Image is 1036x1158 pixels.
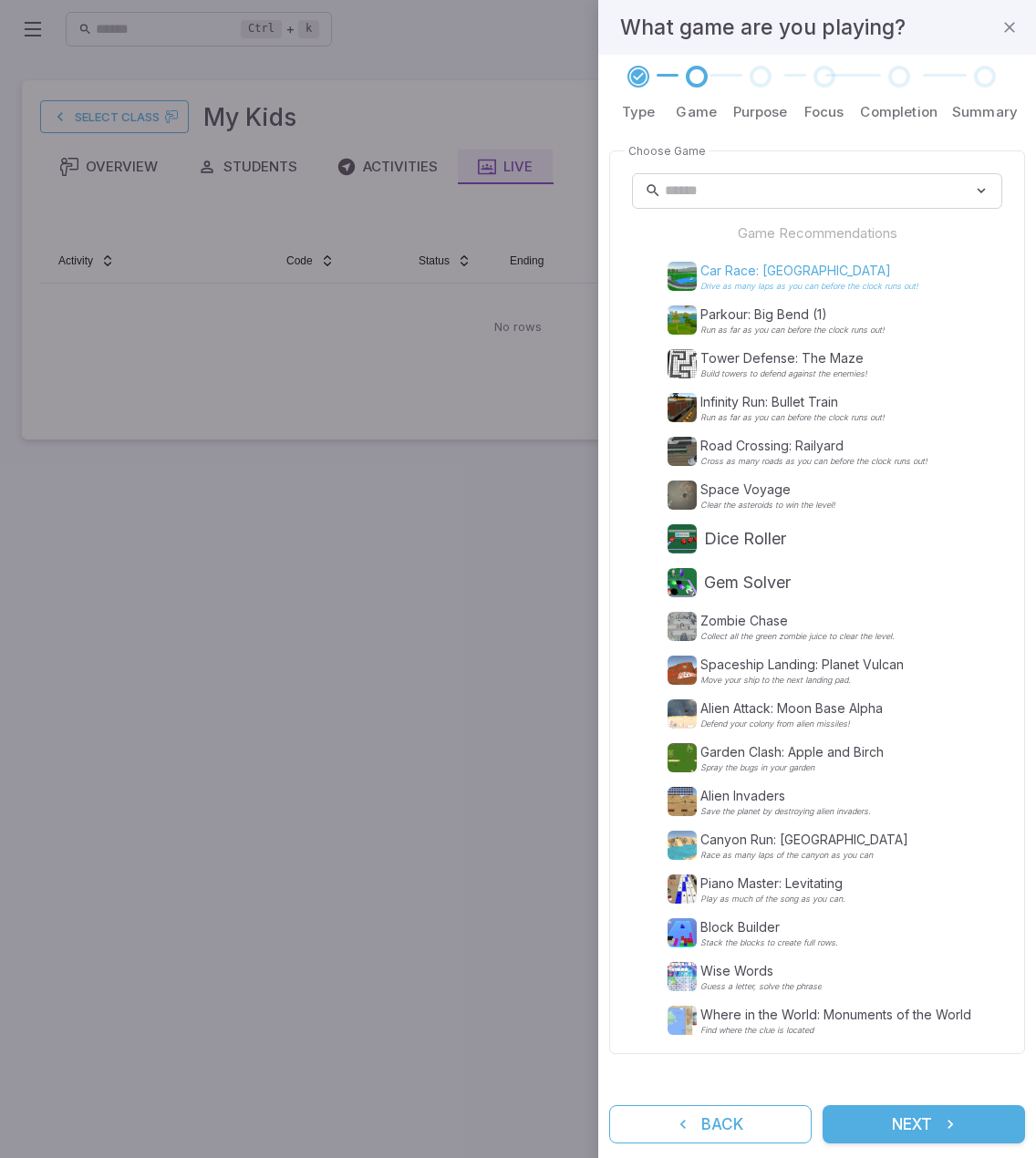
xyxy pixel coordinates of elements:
[704,526,786,552] p: Dice Roller
[700,874,845,893] p: Piano Master: Levitating
[668,874,697,904] img: Piano Master: Levitating
[668,743,697,772] img: Garden Clash: Apple and Birch
[733,102,788,122] p: Purpose
[668,393,697,422] img: Infinity Run: Bullet Train
[668,262,697,291] img: Car Race: Crystal Lake
[700,962,822,980] p: Wise Words
[700,1006,971,1024] p: Where in the World: Monuments of the World
[700,656,904,674] p: Spaceship Landing: Planet Vulcan
[952,102,1018,122] p: Summary
[700,632,895,641] p: Collect all the green zombie juice to clear the level.
[700,894,845,904] p: Play as much of the song as you can.
[700,763,884,772] p: Spray the bugs in your garden
[804,102,844,122] p: Focus
[668,612,697,641] img: Zombie Chase
[738,223,897,243] p: Game Recommendations
[668,568,697,597] img: Gem Solver
[700,612,895,630] p: Zombie Chase
[700,851,908,860] p: Race as many laps of the canyon as you can
[700,369,867,378] p: Build towers to defend against the enemies!
[704,570,791,595] p: Gem Solver
[668,699,697,729] img: Alien Attack: Moon Base Alpha
[700,699,883,718] p: Alien Attack: Moon Base Alpha
[700,349,867,367] p: Tower Defense: The Maze
[700,938,838,947] p: Stack the blocks to create full rows.
[668,1006,697,1035] img: Where in the World: Monuments of the World
[622,102,656,122] p: Type
[700,743,884,761] p: Garden Clash: Apple and Birch
[700,501,835,510] p: Clear the asteroids to win the level!
[668,656,697,685] img: Spaceship Landing: Planet Vulcan
[823,1105,1025,1143] button: Next
[700,326,885,335] p: Run as far as you can before the clock runs out!
[700,393,885,411] p: Infinity Run: Bullet Train
[668,437,697,466] img: Road Crossing: Railyard
[609,1105,812,1143] button: Back
[700,437,927,455] p: Road Crossing: Railyard
[668,481,697,510] img: Space Voyage
[860,102,938,122] p: Completion
[700,787,871,805] p: Alien Invaders
[700,982,822,991] p: Guess a letter, solve the phrase
[625,144,710,159] legend: Choose Game
[700,918,838,936] p: Block Builder
[668,524,697,553] img: Dice Roller
[700,807,871,816] p: Save the planet by destroying alien invaders.
[700,1026,971,1035] p: Find where the clue is located
[668,918,697,947] img: Block Builder
[700,305,885,324] p: Parkour: Big Bend (1)
[700,457,927,466] p: Cross as many roads as you can before the clock runs out!
[668,831,697,860] img: Canyon Run: Red Rock Canyon
[700,413,885,422] p: Run as far as you can before the clock runs out!
[700,282,918,291] p: Drive as many laps as you can before the clock runs out!
[700,676,904,685] p: Move your ship to the next landing pad.
[700,719,883,729] p: Defend your colony from alien missiles!
[668,962,697,991] img: Wise Words
[700,262,918,280] p: Car Race: [GEOGRAPHIC_DATA]
[668,787,697,816] img: Alien Invaders
[700,831,908,849] p: Canyon Run: [GEOGRAPHIC_DATA]
[620,11,906,44] h4: What game are you playing?
[676,102,717,122] p: Game
[668,305,697,335] img: Parkour: Big Bend (1)
[668,349,697,378] img: Tower Defense: The Maze
[700,481,835,499] p: Space Voyage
